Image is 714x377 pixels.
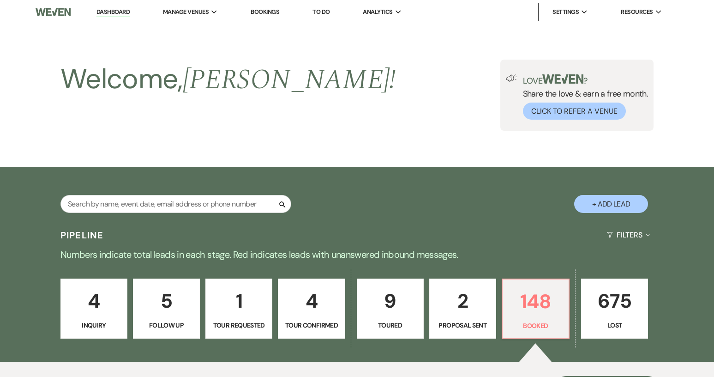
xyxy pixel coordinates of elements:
[587,286,642,316] p: 675
[60,60,396,99] h2: Welcome,
[363,286,418,316] p: 9
[211,286,266,316] p: 1
[25,247,690,262] p: Numbers indicate total leads in each stage. Red indicates leads with unanswered inbound messages.
[542,74,583,84] img: weven-logo-green.svg
[363,320,418,330] p: Toured
[508,321,563,331] p: Booked
[139,320,194,330] p: Follow Up
[60,229,104,242] h3: Pipeline
[621,7,653,17] span: Resources
[357,279,424,339] a: 9Toured
[363,7,392,17] span: Analytics
[251,8,279,16] a: Bookings
[508,286,563,317] p: 148
[517,74,648,120] div: Share the love & earn a free month.
[312,8,330,16] a: To Do
[581,279,648,339] a: 675Lost
[284,286,339,316] p: 4
[435,286,490,316] p: 2
[587,320,642,330] p: Lost
[523,74,648,85] p: Love ?
[574,195,648,213] button: + Add Lead
[502,279,570,339] a: 148Booked
[139,286,194,316] p: 5
[205,279,272,339] a: 1Tour Requested
[552,7,579,17] span: Settings
[36,2,70,22] img: Weven Logo
[133,279,200,339] a: 5Follow Up
[278,279,345,339] a: 4Tour Confirmed
[211,320,266,330] p: Tour Requested
[60,195,291,213] input: Search by name, event date, email address or phone number
[435,320,490,330] p: Proposal Sent
[163,7,209,17] span: Manage Venues
[603,223,654,247] button: Filters
[60,279,127,339] a: 4Inquiry
[66,286,121,316] p: 4
[96,8,130,17] a: Dashboard
[284,320,339,330] p: Tour Confirmed
[523,103,626,120] button: Click to Refer a Venue
[183,59,396,101] span: [PERSON_NAME] !
[429,279,496,339] a: 2Proposal Sent
[506,74,517,82] img: loud-speaker-illustration.svg
[66,320,121,330] p: Inquiry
